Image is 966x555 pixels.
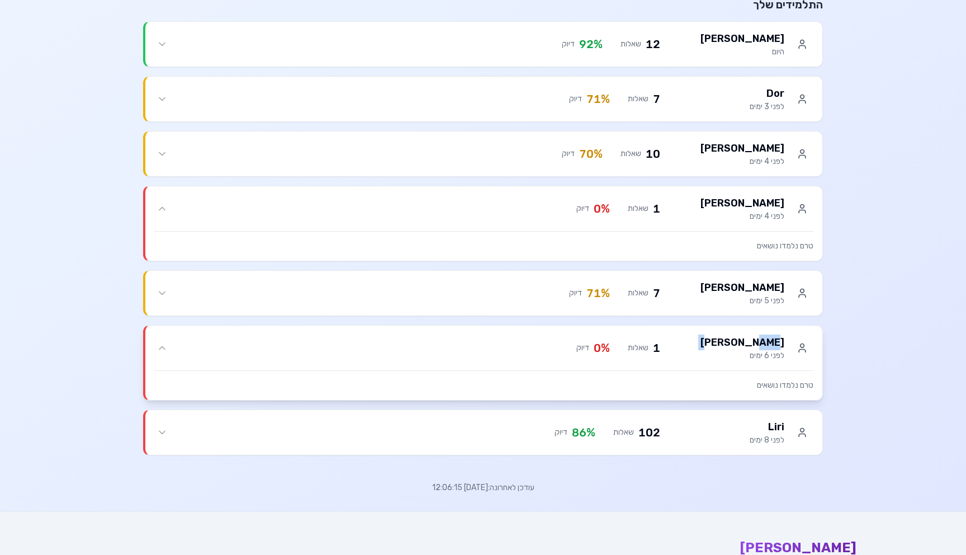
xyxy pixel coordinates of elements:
h3: [PERSON_NAME] [700,335,784,350]
span: שאלות [621,148,641,159]
span: דיוק [562,148,575,159]
h3: [PERSON_NAME] [700,140,784,156]
h3: Dor [750,86,784,101]
span: שאלות [628,342,648,354]
span: דיוק [562,39,575,50]
span: דיוק [576,203,589,214]
span: 71 % [586,91,610,107]
p: היום [700,46,784,58]
span: דיוק [555,427,567,438]
h3: Liri [750,419,784,435]
span: 102 [638,425,660,440]
span: שאלות [613,427,634,438]
span: 71 % [586,285,610,301]
p: לפני 6 ימים [700,350,784,361]
p: לפני 3 ימים [750,101,784,112]
span: 92 % [579,36,603,52]
p: לפני 8 ימים [750,435,784,446]
span: 12 [646,36,660,52]
h3: [PERSON_NAME] [700,195,784,211]
span: 7 [653,91,660,107]
span: 10 [646,146,660,162]
span: 70 % [579,146,603,162]
div: עודכן לאחרונה: [DATE] 12:06:15 [143,482,823,493]
span: שאלות [628,288,648,299]
p: לפני 5 ימים [700,295,784,307]
p: לפני 4 ימים [700,211,784,222]
span: דיוק [576,342,589,354]
span: 1 [653,340,660,356]
span: 0 % [594,340,610,356]
span: דיוק [569,93,582,105]
span: 86 % [572,425,595,440]
h3: [PERSON_NAME] [700,31,784,46]
p: טרם נלמדו נושאים [154,380,813,391]
span: שאלות [628,203,648,214]
span: דיוק [569,288,582,299]
span: 1 [653,201,660,217]
span: 7 [653,285,660,301]
span: שאלות [628,93,648,105]
p: טרם נלמדו נושאים [154,241,813,252]
p: לפני 4 ימים [700,156,784,167]
span: שאלות [621,39,641,50]
h3: [PERSON_NAME] [700,280,784,295]
span: 0 % [594,201,610,217]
